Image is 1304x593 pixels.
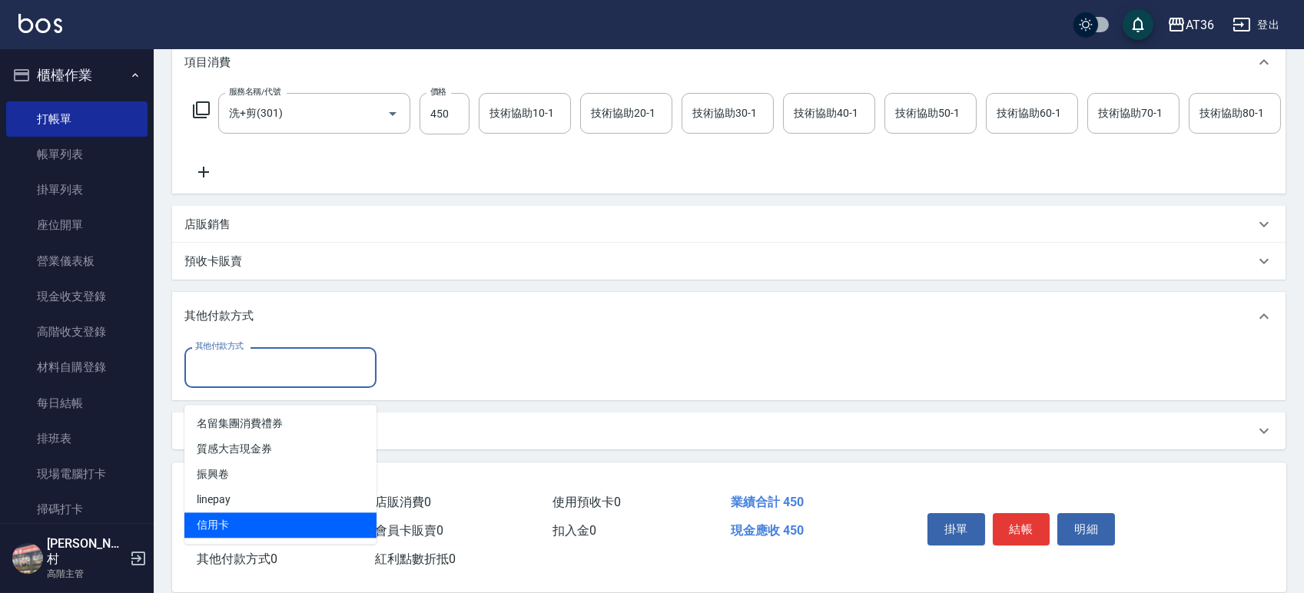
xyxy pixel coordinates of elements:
span: 店販消費 0 [375,495,431,509]
a: 材料自購登錄 [6,350,148,385]
span: 使用預收卡 0 [552,495,621,509]
img: Person [12,543,43,574]
div: 店販銷售 [172,206,1286,243]
button: AT36 [1161,9,1220,41]
a: 掛單列表 [6,172,148,207]
label: 服務名稱/代號 [229,86,280,98]
button: 結帳 [993,513,1050,545]
span: 名留集團消費禮券 [184,411,377,436]
button: save [1123,9,1153,40]
button: 登出 [1226,11,1286,39]
div: 預收卡販賣 [172,243,1286,280]
a: 高階收支登錄 [6,314,148,350]
p: 店販銷售 [184,217,231,233]
a: 每日結帳 [6,386,148,421]
span: 業績合計 450 [731,495,804,509]
p: 高階主管 [47,567,125,581]
img: Logo [18,14,62,33]
span: 會員卡販賣 0 [375,523,443,538]
button: Open [380,101,405,126]
a: 現金收支登錄 [6,279,148,314]
a: 排班表 [6,421,148,456]
span: 現金應收 450 [731,523,804,538]
button: 明細 [1057,513,1115,545]
p: 項目消費 [184,55,231,71]
label: 其他付款方式 [195,340,244,352]
div: 項目消費 [172,38,1286,87]
div: AT36 [1186,15,1214,35]
span: 振興卷 [184,462,377,487]
span: 扣入金 0 [552,523,596,538]
span: 紅利點數折抵 0 [375,552,456,566]
p: 預收卡販賣 [184,253,242,270]
span: linepay [184,487,377,512]
span: 信用卡 [184,512,377,538]
div: 備註及來源 [172,412,1286,449]
label: 價格 [430,86,446,98]
p: 其他付款方式 [184,308,261,325]
a: 營業儀表板 [6,243,148,279]
a: 打帳單 [6,101,148,137]
button: 掛單 [927,513,985,545]
a: 座位開單 [6,207,148,243]
a: 帳單列表 [6,137,148,172]
a: 掃碼打卡 [6,492,148,527]
button: 櫃檯作業 [6,55,148,95]
span: 其他付款方式 0 [197,552,277,566]
h5: [PERSON_NAME]村 [47,536,125,567]
div: 其他付款方式 [172,292,1286,341]
a: 現場電腦打卡 [6,456,148,492]
span: 質感大吉現金券 [184,436,377,462]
